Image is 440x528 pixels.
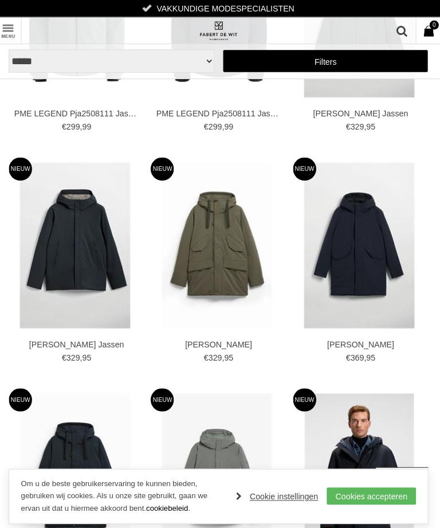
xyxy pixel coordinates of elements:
span: 299 [210,120,223,130]
span: 299 [70,120,83,130]
span: , [83,348,85,357]
span: , [83,120,85,130]
span: , [223,348,226,357]
span: , [223,120,226,130]
p: Om u de beste gebruikerservaring te kunnen bieden, gebruiken wij cookies. Als u onze site gebruik... [25,471,226,507]
img: ELVINE Vhinner Jassen [24,161,133,324]
span: , [363,120,366,130]
span: 0 [428,20,437,29]
span: 95 [85,348,95,357]
span: € [65,120,70,130]
a: [PERSON_NAME] Jassen [18,335,142,345]
a: [PERSON_NAME] Jassen [298,107,422,118]
a: Cookies accepteren [327,480,415,498]
span: 95 [366,120,375,130]
a: Cookie instellingen [237,481,319,498]
a: [PERSON_NAME] [298,335,422,345]
img: ELVINE Ronan Jassen [164,161,273,324]
img: Fabert de Wit [200,21,240,40]
a: Fabert de Wit [117,17,324,43]
span: € [206,348,210,357]
span: € [65,348,70,357]
span: € [206,120,210,130]
span: 329 [210,348,223,357]
span: , [363,348,366,357]
img: ELVINE Hjalmar Jassen [304,161,413,324]
span: 99 [85,120,95,130]
span: 329 [350,120,363,130]
span: 369 [350,348,363,357]
span: 99 [226,120,235,130]
a: PME LEGEND Pja2508111 Jassen [18,107,142,118]
span: € [345,348,350,357]
a: cookiebeleid [148,496,190,505]
a: Terug naar boven [375,460,427,512]
span: 95 [366,348,375,357]
span: € [345,120,350,130]
span: 95 [226,348,235,357]
a: PME LEGEND Pja2508111 Jassen [159,107,282,118]
span: 329 [70,348,83,357]
a: [PERSON_NAME] [159,335,282,345]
